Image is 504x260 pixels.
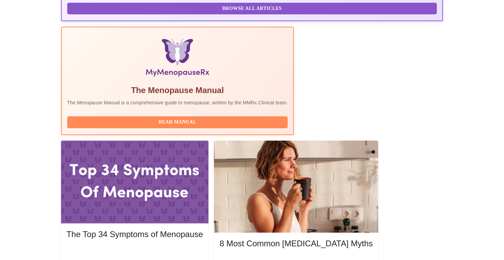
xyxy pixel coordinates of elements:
[67,229,203,240] h5: The Top 34 Symptoms of Menopause
[67,119,290,125] a: Read Manual
[67,99,288,106] p: The Menopause Manual is a comprehensive guide to menopause, written by the MMRx Clinical team.
[67,5,439,11] a: Browse All Articles
[67,248,205,254] a: Read More
[74,4,430,13] span: Browse All Articles
[102,38,253,79] img: Menopause Manual
[67,85,288,96] h5: The Menopause Manual
[219,238,373,249] h5: 8 Most Common [MEDICAL_DATA] Myths
[73,248,196,256] span: Read More
[74,118,281,127] span: Read Manual
[67,3,437,15] button: Browse All Articles
[67,246,203,258] button: Read More
[67,116,288,128] button: Read Manual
